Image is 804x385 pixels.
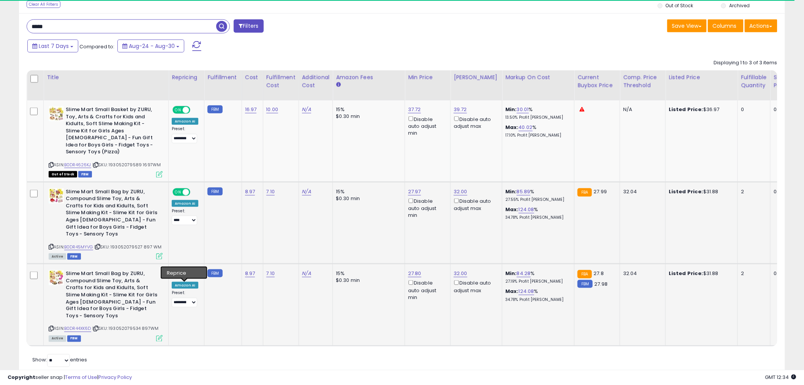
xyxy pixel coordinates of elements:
[176,271,188,277] span: OFF
[505,115,568,120] p: 13.50% Profit [PERSON_NAME]
[189,189,201,195] span: OFF
[336,277,399,284] div: $0.30 min
[505,73,571,81] div: Markup on Cost
[94,244,161,250] span: | SKU: 193052079527 897 WM
[741,188,764,195] div: 2
[669,106,732,113] div: $36.97
[408,106,421,113] a: 37.72
[66,188,158,240] b: Slime Mart Small Bag by ZURU, Compound Slime Toy, Arts & Crafts for Kids and Kidults, Soft Slime ...
[729,2,750,9] label: Archived
[408,115,445,137] div: Disable auto adjust min
[92,162,161,168] span: | SKU: 193052079589 1697WM
[336,81,340,88] small: Amazon Fees.
[64,244,93,250] a: B0DR45MYVG
[505,197,568,202] p: 27.55% Profit [PERSON_NAME]
[505,297,568,302] p: 34.78% Profit [PERSON_NAME]
[774,106,786,113] div: 0.00
[172,282,198,289] div: Amazon AI
[266,106,279,113] a: 10.00
[502,70,575,100] th: The percentage added to the cost of goods (COGS) that forms the calculator for Min & Max prices.
[245,188,255,196] a: 8.97
[623,270,660,277] div: 32.04
[519,124,533,131] a: 40.02
[578,73,617,89] div: Current Buybox Price
[8,374,132,381] div: seller snap | |
[302,73,330,89] div: Additional Cost
[774,73,789,89] div: Ship Price
[666,2,693,9] label: Out of Stock
[49,336,66,342] span: All listings currently available for purchase on Amazon
[408,270,421,277] a: 27.80
[669,73,734,81] div: Listed Price
[49,106,163,177] div: ASIN:
[578,280,592,288] small: FBM
[578,270,592,278] small: FBA
[172,290,198,307] div: Preset:
[454,73,499,81] div: [PERSON_NAME]
[67,336,81,342] span: FBM
[623,188,660,195] div: 32.04
[65,374,97,381] a: Terms of Use
[117,40,184,52] button: Aug-24 - Aug-30
[8,374,35,381] strong: Copyright
[66,270,158,321] b: Slime Mart Small Bag by ZURU, Compound Slime Toy, Arts & Crafts for Kids and Kidults, Soft Slime ...
[302,188,311,196] a: N/A
[336,113,399,120] div: $0.30 min
[245,106,257,113] a: 16.97
[172,200,198,207] div: Amazon AI
[594,270,604,277] span: 27.8
[741,270,764,277] div: 2
[714,59,777,67] div: Displaying 1 to 3 of 3 items
[47,73,165,81] div: Title
[623,106,660,113] div: N/A
[505,188,517,195] b: Min:
[172,126,198,143] div: Preset:
[519,288,534,295] a: 124.08
[266,73,296,89] div: Fulfillment Cost
[79,43,114,50] span: Compared to:
[505,288,568,302] div: %
[669,106,703,113] b: Listed Price:
[517,270,531,277] a: 84.28
[245,270,255,277] a: 8.97
[207,269,222,277] small: FBM
[266,188,275,196] a: 7.10
[408,279,445,301] div: Disable auto adjust min
[173,107,183,113] span: ON
[595,280,608,288] span: 27.98
[454,279,496,294] div: Disable auto adjust max
[49,171,77,178] span: All listings that are currently out of stock and unavailable for purchase on Amazon
[669,188,703,195] b: Listed Price:
[708,19,744,32] button: Columns
[336,106,399,113] div: 15%
[741,73,767,89] div: Fulfillable Quantity
[517,188,530,196] a: 85.89
[336,188,399,195] div: 15%
[336,73,402,81] div: Amazon Fees
[129,42,175,50] span: Aug-24 - Aug-30
[517,106,529,113] a: 30.01
[454,115,496,130] div: Disable auto adjust max
[49,270,64,285] img: 51wdgdea7RL._SL40_.jpg
[505,270,517,277] b: Min:
[266,270,275,277] a: 7.10
[98,374,132,381] a: Privacy Policy
[669,270,703,277] b: Listed Price:
[27,40,78,52] button: Last 7 Days
[66,106,158,157] b: Slime Mart Small Basket by ZURU, Toy, Arts & Crafts for Kids and Kidults, Soft Slime Making Kit -...
[408,197,445,219] div: Disable auto adjust min
[49,270,163,341] div: ASIN:
[39,42,69,50] span: Last 7 Days
[578,188,592,197] small: FBA
[505,215,568,220] p: 34.78% Profit [PERSON_NAME]
[505,106,568,120] div: %
[207,73,238,81] div: Fulfillment
[669,188,732,195] div: $31.88
[408,73,447,81] div: Min Price
[505,106,517,113] b: Min:
[189,107,201,113] span: OFF
[302,270,311,277] a: N/A
[245,73,260,81] div: Cost
[669,270,732,277] div: $31.88
[623,73,662,89] div: Comp. Price Threshold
